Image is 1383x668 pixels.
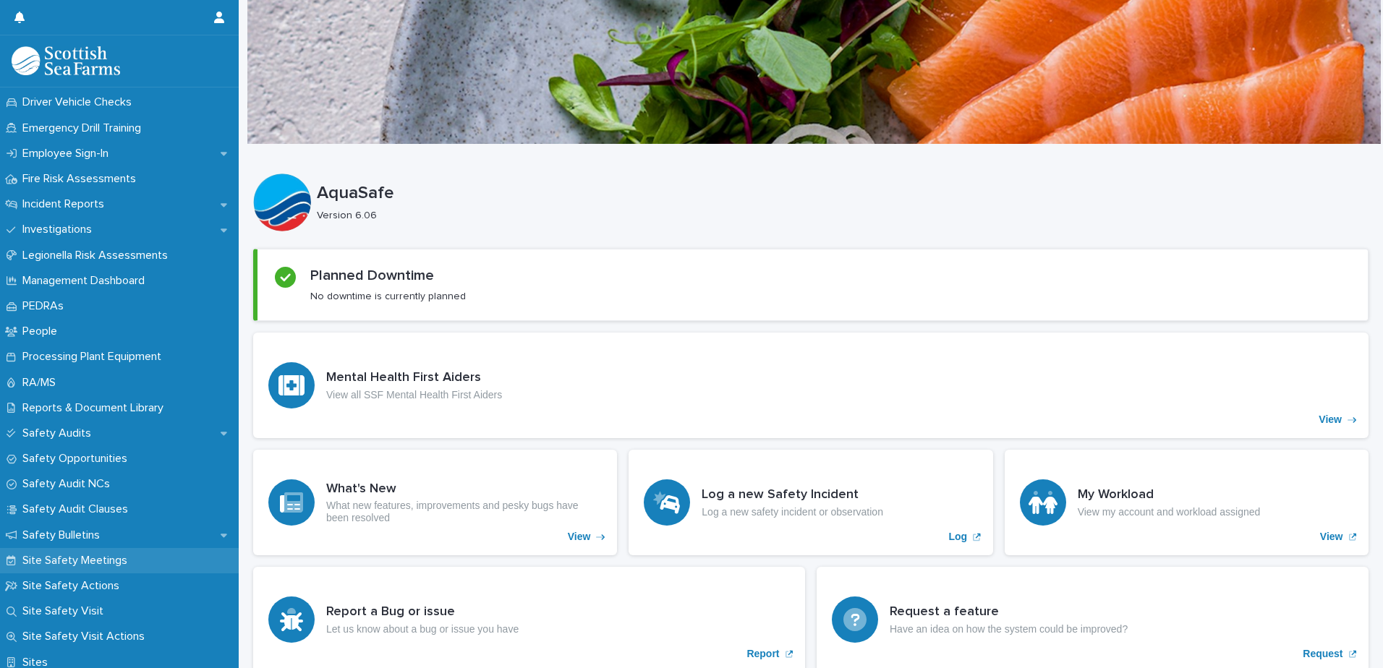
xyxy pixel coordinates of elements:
[17,376,67,390] p: RA/MS
[949,531,968,543] p: Log
[17,325,69,338] p: People
[746,648,779,660] p: Report
[317,210,1357,222] p: Version 6.06
[1319,414,1342,426] p: View
[326,604,519,620] h3: Report a Bug or issue
[326,389,502,401] p: View all SSF Mental Health First Aiders
[17,121,153,135] p: Emergency Drill Training
[17,299,75,313] p: PEDRAs
[1078,506,1261,518] p: View my account and workload assigned
[629,450,992,555] a: Log
[17,528,111,542] p: Safety Bulletins
[326,500,602,524] p: What new features, improvements and pesky bugs have been resolved
[17,630,156,643] p: Site Safety Visit Actions
[890,604,1128,620] h3: Request a feature
[326,481,602,497] h3: What's New
[17,502,140,516] p: Safety Audit Clauses
[17,477,122,491] p: Safety Audit NCs
[1303,648,1342,660] p: Request
[326,623,519,635] p: Let us know about a bug or issue you have
[12,46,120,75] img: bPIBxiqnSb2ggTQWdOVV
[253,450,617,555] a: View
[17,95,143,109] p: Driver Vehicle Checks
[17,579,131,593] p: Site Safety Actions
[310,290,466,303] p: No downtime is currently planned
[17,350,173,364] p: Processing Plant Equipment
[17,401,175,415] p: Reports & Document Library
[890,623,1128,635] p: Have an idea on how the system could be improved?
[1005,450,1369,555] a: View
[326,370,502,386] h3: Mental Health First Aiders
[17,223,103,236] p: Investigations
[17,554,139,568] p: Site Safety Meetings
[317,183,1363,204] p: AquaSafe
[253,333,1369,438] a: View
[17,172,148,186] p: Fire Risk Assessments
[17,452,139,466] p: Safety Opportunities
[568,531,591,543] p: View
[1320,531,1343,543] p: View
[17,427,103,440] p: Safety Audits
[17,249,179,262] p: Legionella Risk Assessments
[310,267,434,284] h2: Planned Downtime
[17,604,115,618] p: Site Safety Visit
[702,487,883,503] h3: Log a new Safety Incident
[17,274,156,288] p: Management Dashboard
[1078,487,1261,503] h3: My Workload
[17,147,120,160] p: Employee Sign-In
[702,506,883,518] p: Log a new safety incident or observation
[17,197,116,211] p: Incident Reports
